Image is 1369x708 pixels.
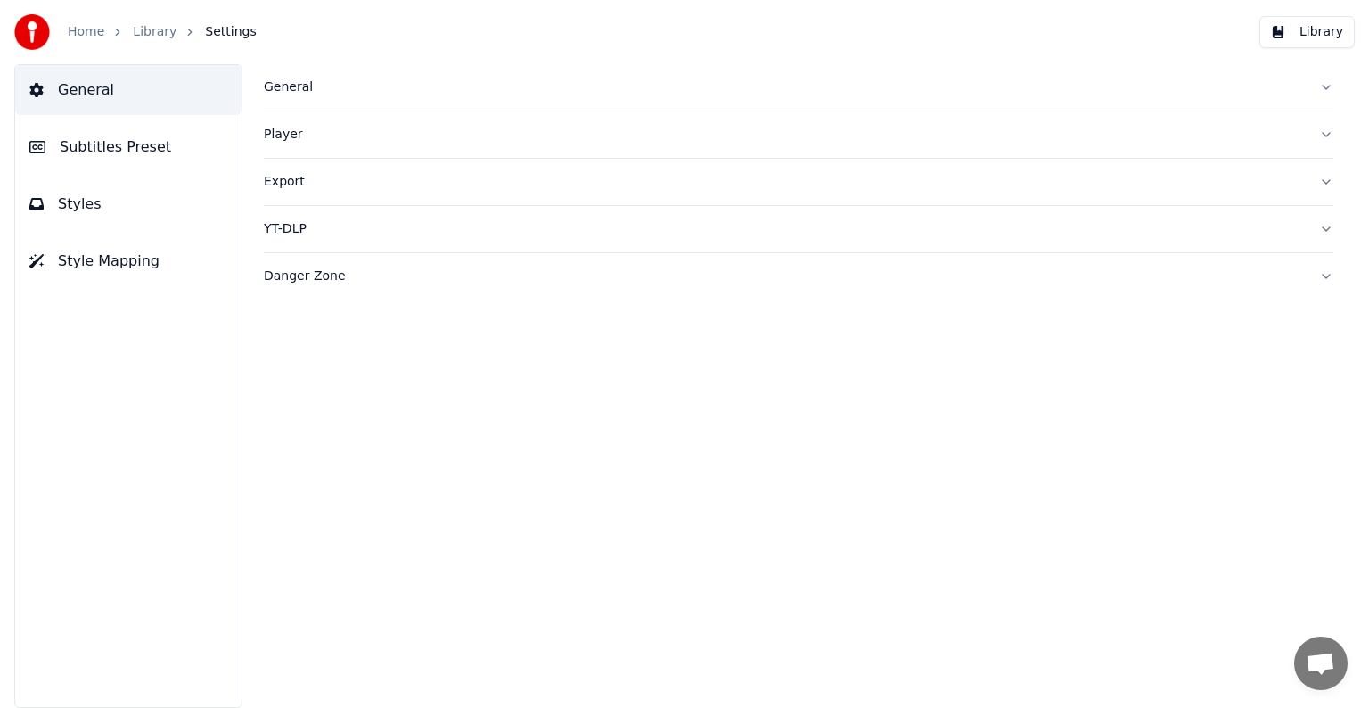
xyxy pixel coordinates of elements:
[205,23,256,41] span: Settings
[15,65,242,115] button: General
[133,23,176,41] a: Library
[264,126,1305,144] div: Player
[68,23,257,41] nav: breadcrumb
[58,251,160,272] span: Style Mapping
[15,179,242,229] button: Styles
[264,64,1333,111] button: General
[264,253,1333,300] button: Danger Zone
[15,236,242,286] button: Style Mapping
[60,136,171,158] span: Subtitles Preset
[68,23,104,41] a: Home
[14,14,50,50] img: youka
[264,206,1333,252] button: YT-DLP
[15,122,242,172] button: Subtitles Preset
[264,159,1333,205] button: Export
[264,111,1333,158] button: Player
[58,79,114,101] span: General
[58,193,102,215] span: Styles
[1259,16,1355,48] button: Library
[1294,637,1348,690] div: Open chat
[264,173,1305,191] div: Export
[264,78,1305,96] div: General
[264,268,1305,285] div: Danger Zone
[264,220,1305,238] div: YT-DLP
